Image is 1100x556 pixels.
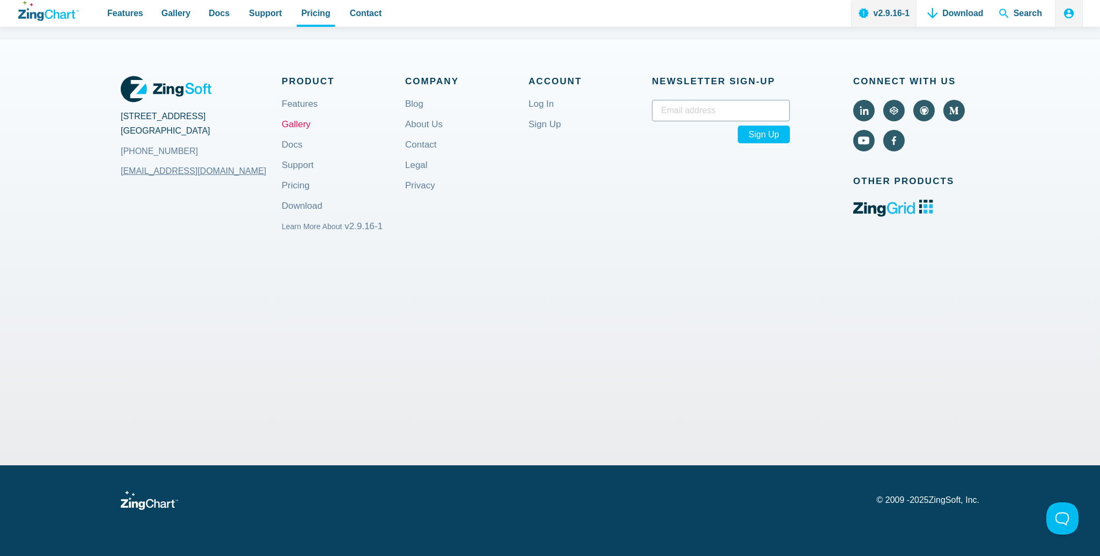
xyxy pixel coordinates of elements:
a: Visit ZingChart on Medium (external). [943,100,965,121]
a: ZingChart Logo. Click to return to the homepage [121,491,178,510]
a: Learn More About v2.9.16-1 [282,222,383,248]
small: Learn More About [282,222,342,231]
span: Gallery [162,6,190,20]
span: Company [405,74,529,89]
a: ZingChart Logo. Click to return to the homepage [18,1,79,21]
address: [STREET_ADDRESS] [GEOGRAPHIC_DATA] [121,109,282,164]
a: Contact [405,141,437,166]
a: Blog [405,100,423,126]
a: Visit ZingChart on GitHub (external). [913,100,935,121]
a: Docs [282,141,303,166]
a: Visit ZingChart on YouTube (external). [853,130,875,151]
a: [EMAIL_ADDRESS][DOMAIN_NAME] [121,158,266,184]
a: [PHONE_NUMBER] [121,138,282,164]
span: Contact [350,6,382,20]
a: Sign Up [529,120,561,146]
a: ZingGrid logo. Click to visit the ZingGrid site (external). [853,209,933,218]
a: Legal [405,161,428,187]
span: Product [282,74,405,89]
span: Pricing [301,6,330,20]
a: Privacy [405,181,435,207]
a: Support [282,161,314,187]
span: Newsletter Sign‑up [652,74,790,89]
a: Visit ZingChart on LinkedIn (external). [853,100,875,121]
a: About Us [405,120,443,146]
a: Pricing [282,181,310,207]
a: ZingSoft Logo. Click to visit the ZingSoft site (external). [121,74,211,105]
a: Visit ZingChart on Facebook (external). [883,130,905,151]
iframe: Toggle Customer Support [1046,502,1079,535]
a: Gallery [282,120,311,146]
a: Visit ZingChart on CodePen (external). [883,100,905,121]
span: Docs [209,6,230,20]
a: Features [282,100,318,126]
span: Connect With Us [853,74,979,89]
span: Other Products [853,173,979,189]
a: Log In [529,100,554,126]
span: Support [249,6,282,20]
span: 2025 [910,495,929,504]
span: Account [529,74,652,89]
span: Sign Up [738,126,790,143]
p: © 2009 - ZingSoft, Inc. [877,496,979,504]
input: Email address [652,100,790,121]
span: v2.9.16-1 [344,221,383,231]
span: Features [107,6,143,20]
a: Download [282,202,322,228]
